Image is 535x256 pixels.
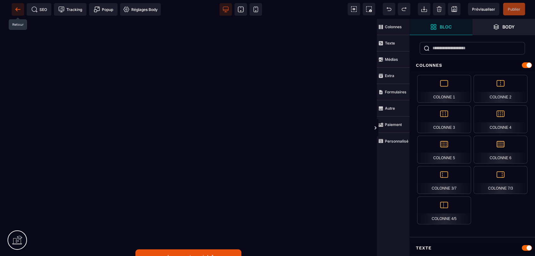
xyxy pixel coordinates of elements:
strong: Personnalisé [385,139,408,144]
span: Favicon [120,3,161,16]
strong: Body [502,24,515,29]
div: Colonnes [410,60,535,71]
span: Créer une alerte modale [89,3,118,16]
strong: Formulaires [385,90,406,94]
div: Colonne 5 [417,136,471,164]
span: Voir les composants [348,3,360,15]
span: Voir bureau [219,3,232,16]
span: Enregistrer le contenu [503,3,525,15]
strong: Autre [385,106,395,111]
div: Colonne 3/7 [417,166,471,194]
div: Colonne 2 [474,75,527,103]
span: Tracking [58,6,82,13]
span: Publier [508,7,520,12]
span: Code de suivi [54,3,87,16]
span: Importer [418,3,430,15]
span: Popup [94,6,113,13]
div: Colonne 4/5 [417,196,471,224]
span: Nettoyage [433,3,445,15]
span: Afficher les vues [410,119,416,138]
span: Autre [377,100,410,117]
strong: Médias [385,57,398,62]
span: Ouvrir les blocs [410,19,472,35]
span: Réglages Body [123,6,158,13]
strong: Extra [385,73,394,78]
span: Métadata SEO [27,3,51,16]
div: Colonne 3 [417,105,471,133]
span: Retour [12,3,24,16]
strong: Paiement [385,122,402,127]
span: Médias [377,51,410,68]
span: Formulaires [377,84,410,100]
span: Extra [377,68,410,84]
div: Texte [410,242,535,254]
span: Aperçu [468,3,499,15]
strong: Texte [385,41,395,45]
strong: Colonnes [385,24,402,29]
span: Ouvrir les calques [472,19,535,35]
span: Voir tablette [234,3,247,16]
div: Colonne 7/3 [474,166,527,194]
span: Personnalisé [377,133,410,149]
span: Texte [377,35,410,51]
div: Colonne 6 [474,136,527,164]
div: Colonne 1 [417,75,471,103]
strong: Bloc [440,24,452,29]
span: Colonnes [377,19,410,35]
span: Rétablir [398,3,410,15]
span: Prévisualiser [472,7,495,12]
span: Défaire [383,3,395,15]
span: Enregistrer [448,3,460,15]
span: Capture d'écran [363,3,375,15]
span: Paiement [377,117,410,133]
span: SEO [31,6,47,13]
span: Voir mobile [249,3,262,16]
div: Colonne 4 [474,105,527,133]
